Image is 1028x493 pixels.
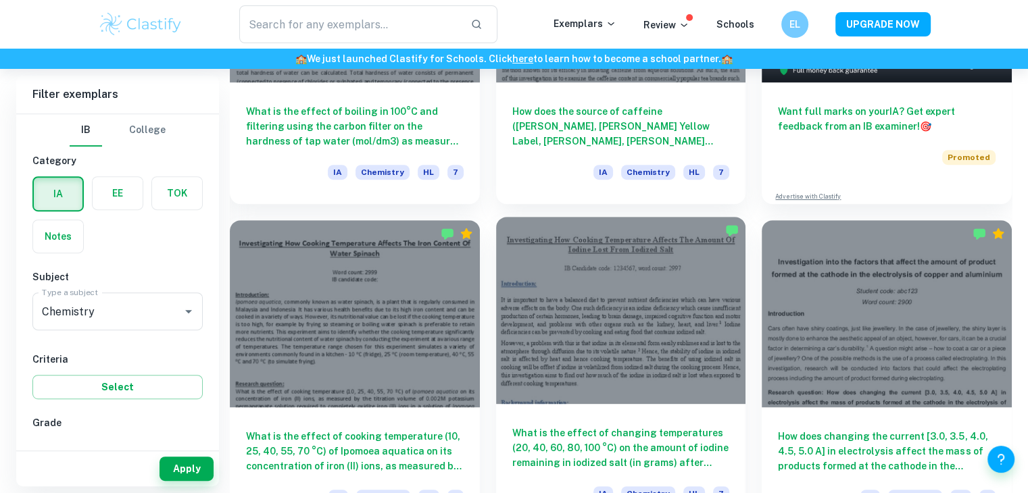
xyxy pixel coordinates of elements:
button: Notes [33,220,83,253]
span: IA [328,165,347,180]
span: 7 [67,444,73,459]
h6: What is the effect of boiling in 100°C and filtering using the carbon filter on the hardness of t... [246,104,464,149]
button: IB [70,114,102,147]
button: EE [93,177,143,209]
h6: Grade [32,415,203,430]
h6: Criteria [32,352,203,367]
img: Clastify logo [98,11,184,38]
img: Marked [725,224,739,237]
div: Filter type choice [70,114,166,147]
img: Marked [441,227,454,240]
a: Advertise with Clastify [775,192,841,201]
span: 🎯 [920,121,931,132]
label: Type a subject [42,286,98,298]
h6: What is the effect of changing temperatures (20, 40, 60, 80, 100 °C) on the amount of iodine rema... [512,425,730,470]
h6: Filter exemplars [16,76,219,113]
span: Chemistry [621,165,675,180]
span: 🏫 [721,53,733,64]
span: Promoted [942,150,996,165]
h6: EL [787,17,802,32]
h6: Want full marks on your IA ? Get expert feedback from an IB examiner! [778,104,996,134]
input: Search for any exemplars... [239,5,460,43]
button: Open [179,302,198,321]
h6: Category [32,153,203,168]
a: here [512,53,533,64]
span: 7 [713,165,729,180]
h6: We just launched Clastify for Schools. Click to learn how to become a school partner. [3,51,1025,66]
button: IA [34,178,82,210]
span: HL [683,165,705,180]
button: Help and Feedback [987,446,1014,473]
p: Review [643,18,689,32]
span: 6 [108,444,114,459]
button: TOK [152,177,202,209]
h6: How does the source of caffeine ([PERSON_NAME], [PERSON_NAME] Yellow Label, [PERSON_NAME], [PERSO... [512,104,730,149]
button: Apply [160,457,214,481]
button: EL [781,11,808,38]
div: Premium [460,227,473,240]
a: Schools [716,19,754,30]
h6: What is the effect of cooking temperature (10, 25, 40, 55, 70 °C) of Ipomoea aquatica on its conc... [246,429,464,473]
span: IA [593,165,613,180]
span: 7 [447,165,464,180]
button: UPGRADE NOW [835,12,931,36]
span: HL [418,165,439,180]
span: Chemistry [356,165,410,180]
span: 5 [149,444,155,459]
h6: Subject [32,269,203,284]
div: Premium [992,227,1005,240]
img: Marked [973,227,986,240]
h6: How does changing the current [3.0, 3.5, 4.0, 4.5, 5.0 A] in electrolysis affect the mass of prod... [778,429,996,473]
p: Exemplars [554,16,616,31]
button: Select [32,375,203,399]
span: 🏫 [295,53,307,64]
button: College [129,114,166,147]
